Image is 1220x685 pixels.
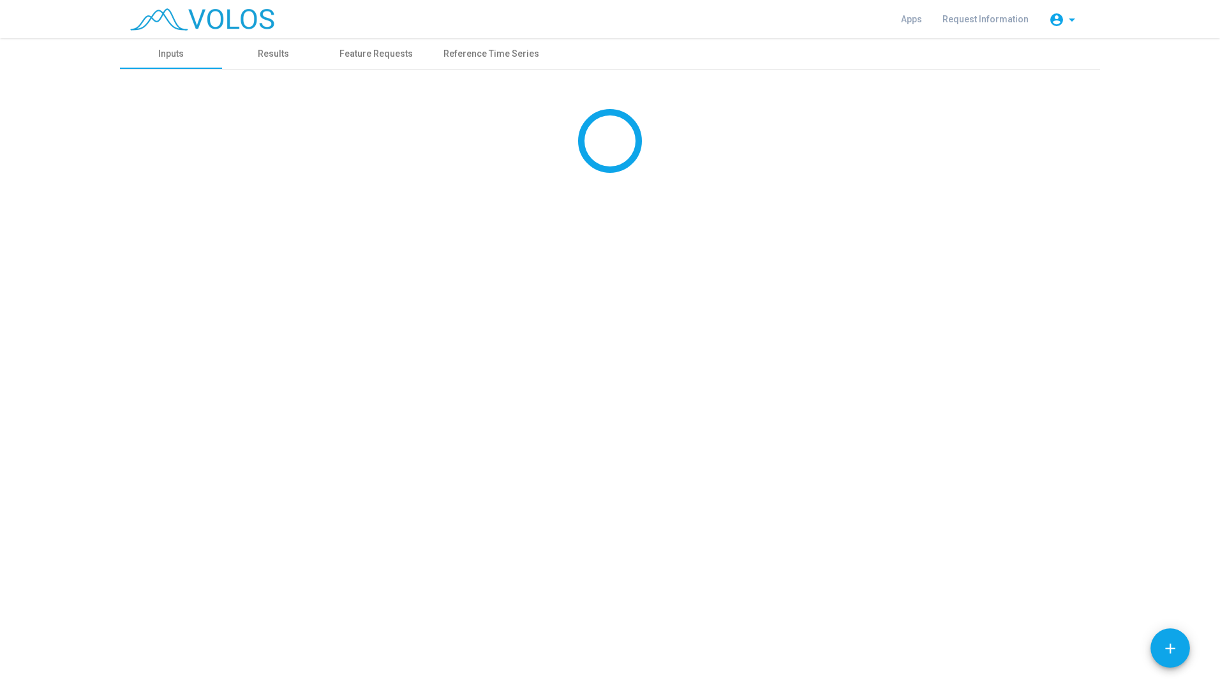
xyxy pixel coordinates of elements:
span: Apps [901,14,922,24]
button: Add icon [1150,628,1190,668]
mat-icon: account_circle [1049,12,1064,27]
a: Apps [891,8,932,31]
mat-icon: add [1162,640,1179,657]
div: Reference Time Series [443,47,539,61]
div: Results [258,47,289,61]
mat-icon: arrow_drop_down [1064,12,1080,27]
div: Inputs [158,47,184,61]
span: Request Information [942,14,1029,24]
div: Feature Requests [339,47,413,61]
a: Request Information [932,8,1039,31]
